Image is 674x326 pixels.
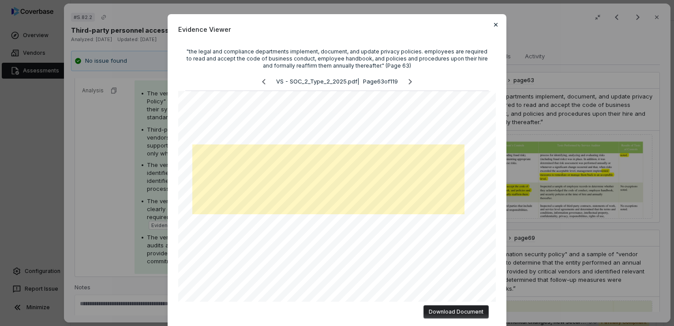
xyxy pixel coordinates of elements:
button: Next page [401,76,419,87]
button: Previous page [255,76,273,87]
p: VS - SOC_2_Type_2_2025.pdf | Page 63 of 119 [276,77,398,86]
button: Download Document [423,305,489,318]
div: "the legal and compliance departments implement, document, and update privacy policies. employees... [185,48,489,69]
span: Evidence Viewer [178,25,496,34]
